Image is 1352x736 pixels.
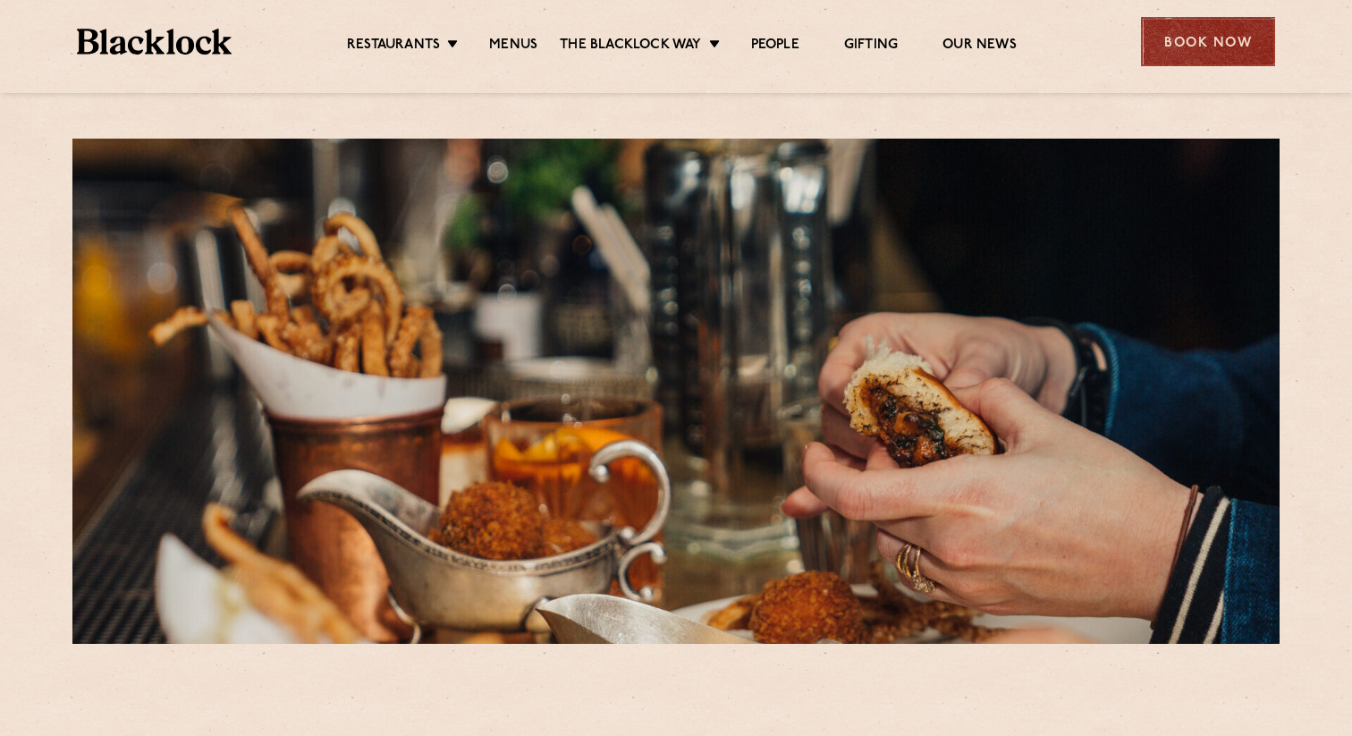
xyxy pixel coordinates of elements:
[751,37,799,56] a: People
[77,29,232,55] img: BL_Textured_Logo-footer-cropped.svg
[844,37,898,56] a: Gifting
[560,37,701,56] a: The Blacklock Way
[489,37,537,56] a: Menus
[347,37,440,56] a: Restaurants
[1141,17,1275,66] div: Book Now
[942,37,1017,56] a: Our News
